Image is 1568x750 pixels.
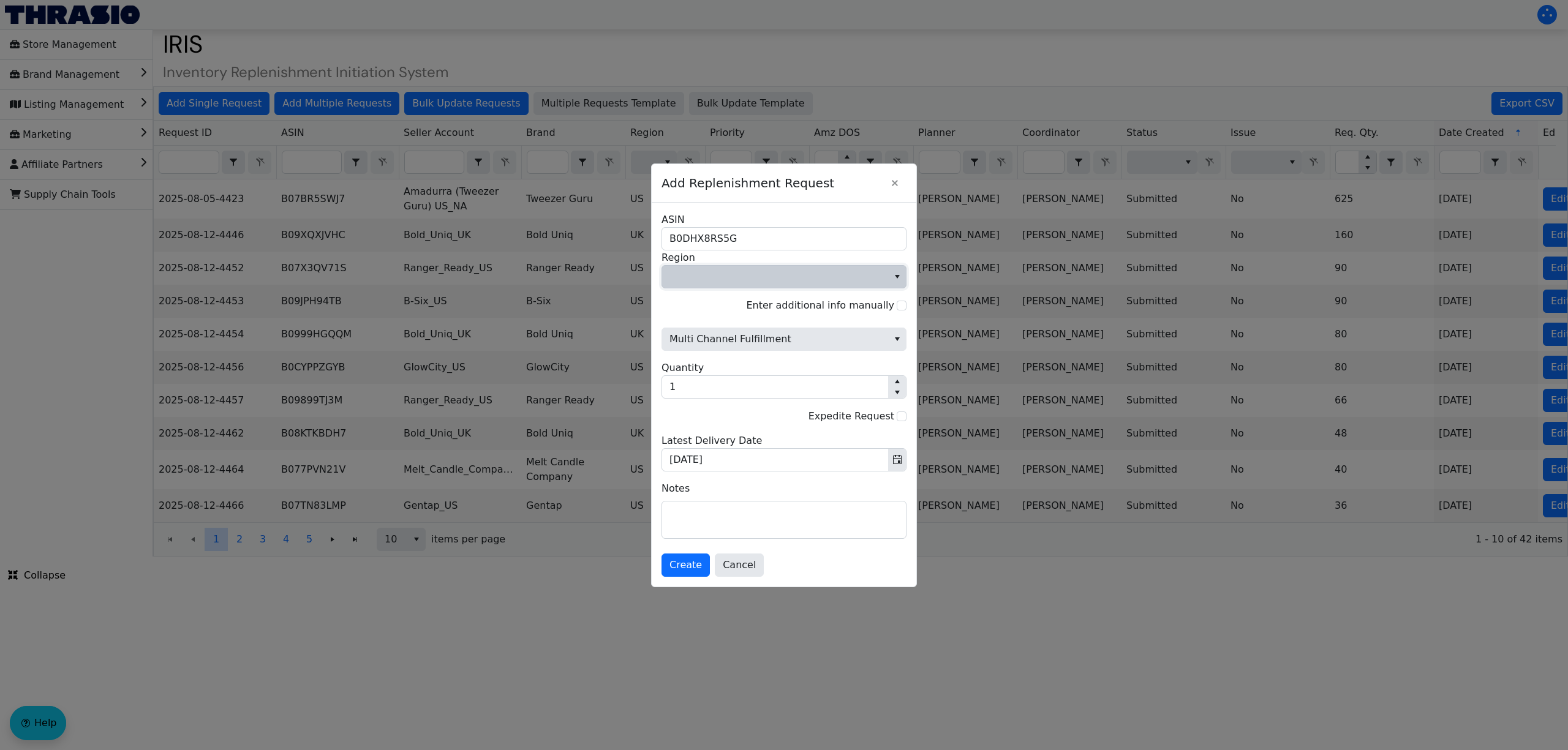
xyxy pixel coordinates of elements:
[661,361,704,375] label: Quantity
[661,433,762,448] label: Latest Delivery Date
[888,387,906,398] button: Decrease value
[888,266,906,288] button: select
[661,168,883,198] span: Add Replenishment Request
[661,265,907,288] span: Region
[661,361,907,399] div: Quantity must be greater than 0.
[809,410,894,422] label: Expedite Request
[746,299,894,311] label: Enter additional info manually
[888,328,906,350] button: select
[661,553,710,577] button: Create
[661,313,907,351] div: Please choose one of the options.
[661,433,907,471] div: Please set the arrival date.
[715,553,764,577] button: Cancel
[723,558,756,572] span: Cancel
[888,376,906,387] button: Increase value
[669,558,702,572] span: Create
[661,212,685,227] label: ASIN
[888,449,906,471] button: Toggle calendar
[662,449,888,471] input: 09/18/2025
[661,481,907,496] label: Notes
[883,171,907,195] button: Close
[661,328,907,351] span: Multi Channel Fulfillment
